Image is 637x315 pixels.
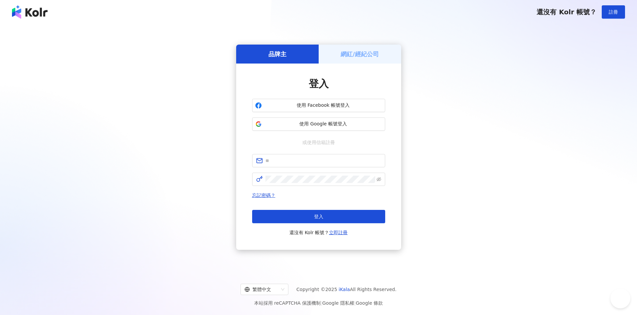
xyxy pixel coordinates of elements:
[309,78,329,89] span: 登入
[252,99,385,112] button: 使用 Facebook 帳號登入
[602,5,625,19] button: 註冊
[329,230,348,235] a: 立即註冊
[12,5,48,19] img: logo
[322,300,354,306] a: Google 隱私權
[356,300,383,306] a: Google 條款
[252,193,275,198] a: 忘記密碼？
[377,177,381,182] span: eye-invisible
[610,288,630,308] iframe: Help Scout Beacon - Open
[339,287,350,292] a: iKala
[254,299,383,307] span: 本站採用 reCAPTCHA 保護機制
[244,284,278,295] div: 繁體中文
[609,9,618,15] span: 註冊
[264,121,382,127] span: 使用 Google 帳號登入
[296,285,397,293] span: Copyright © 2025 All Rights Reserved.
[289,229,348,236] span: 還沒有 Kolr 帳號？
[268,50,286,58] h5: 品牌主
[252,117,385,131] button: 使用 Google 帳號登入
[537,8,596,16] span: 還沒有 Kolr 帳號？
[298,139,340,146] span: 或使用信箱註冊
[354,300,356,306] span: |
[314,214,323,219] span: 登入
[321,300,322,306] span: |
[252,210,385,223] button: 登入
[341,50,379,58] h5: 網紅/經紀公司
[264,102,382,109] span: 使用 Facebook 帳號登入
